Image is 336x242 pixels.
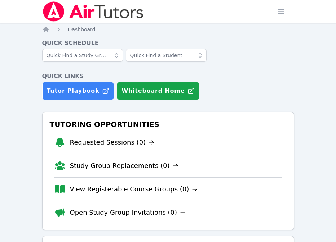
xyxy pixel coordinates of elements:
a: Requested Sessions (0) [70,137,155,147]
h4: Quick Links [42,72,294,81]
h4: Quick Schedule [42,39,294,47]
nav: Breadcrumb [42,26,294,33]
a: Study Group Replacements (0) [70,161,178,171]
span: Dashboard [68,27,96,32]
input: Quick Find a Student [126,49,207,62]
h3: Tutoring Opportunities [48,118,288,131]
button: Whiteboard Home [117,82,199,100]
a: Dashboard [68,26,96,33]
a: Open Study Group Invitations (0) [70,207,186,218]
img: Air Tutors [42,1,144,22]
a: Tutor Playbook [42,82,114,100]
a: View Registerable Course Groups (0) [70,184,198,194]
input: Quick Find a Study Group [42,49,123,62]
